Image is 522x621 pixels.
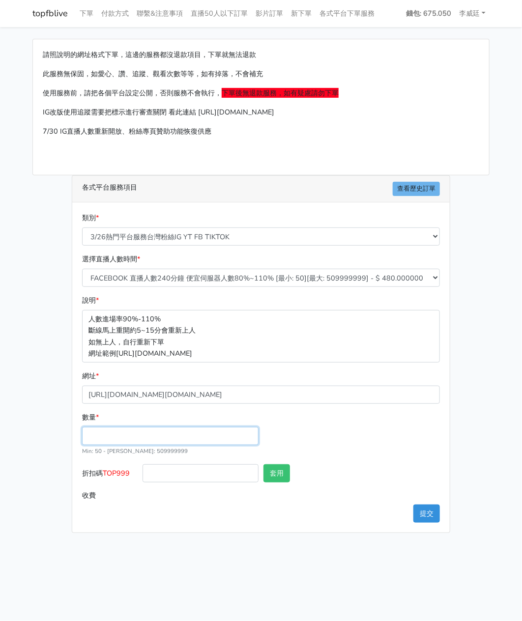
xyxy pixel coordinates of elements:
p: 7/30 IG直播人數重新開放、粉絲專頁贊助功能恢復供應 [43,126,479,137]
label: 折扣碼 [80,464,140,486]
a: 聯繫&注意事項 [133,4,187,23]
button: 提交 [413,505,440,523]
a: topfblive [32,4,68,23]
label: 網址 [82,370,99,382]
label: 類別 [82,212,99,224]
p: IG改版使用追蹤需要把標示進行審查關閉 看此連結 [URL][DOMAIN_NAME] [43,107,479,118]
small: Min: 50 - [PERSON_NAME]: 509999999 [82,447,188,455]
a: 下單 [76,4,97,23]
a: 直播50人以下訂單 [187,4,252,23]
button: 套用 [263,464,290,482]
div: 各式平台服務項目 [72,176,450,202]
strong: 錢包: 675.050 [406,8,451,18]
a: 李威廷 [455,4,490,23]
p: 請照說明的網址格式下單，這邊的服務都沒退款項目，下單就無法退款 [43,49,479,60]
label: 數量 [82,412,99,423]
p: 此服務無保固，如愛心、讚、追蹤、觀看次數等等，如有掉落，不會補充 [43,68,479,80]
label: 收費 [80,486,140,505]
a: 各式平台下單服務 [316,4,378,23]
a: 錢包: 675.050 [402,4,455,23]
span: 下單後無退款服務，如有疑慮請勿下單 [222,88,339,98]
a: 影片訂單 [252,4,287,23]
a: 付款方式 [97,4,133,23]
label: 說明 [82,295,99,306]
span: TOP999 [103,468,130,478]
p: 使用服務前，請把各個平台設定公開，否則服務不會執行， [43,87,479,99]
input: 這邊填入網址 [82,386,440,404]
a: 新下單 [287,4,316,23]
a: 查看歷史訂單 [393,182,440,196]
p: 人數進場率90%-110% 斷線馬上重開約5~15分會重新上人 如無上人，自行重新下單 網址範例[URL][DOMAIN_NAME] [82,310,440,362]
label: 選擇直播人數時間 [82,254,140,265]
